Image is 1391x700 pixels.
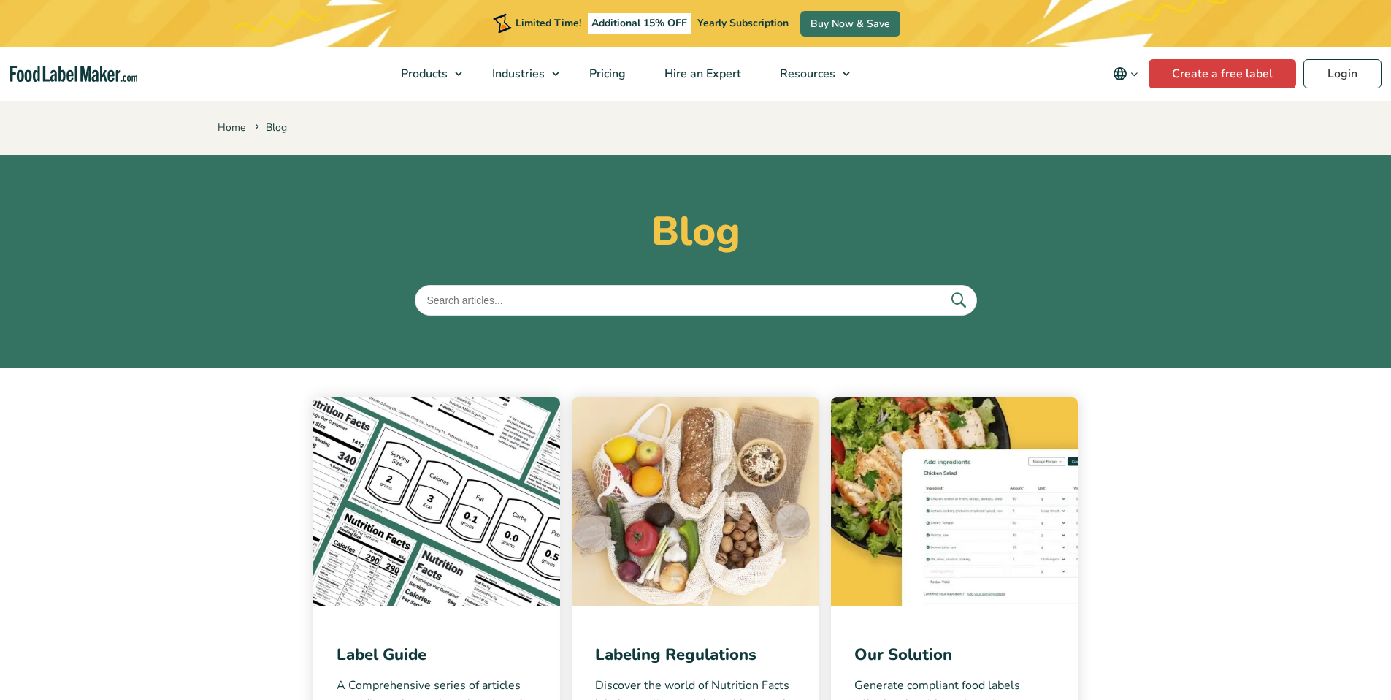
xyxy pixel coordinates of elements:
[218,208,1174,256] h1: Blog
[1149,59,1296,88] a: Create a free label
[516,16,581,30] span: Limited Time!
[645,47,757,101] a: Hire an Expert
[10,66,137,83] a: Food Label Maker homepage
[488,66,546,82] span: Industries
[337,644,426,666] a: Label Guide
[854,644,952,666] a: Our Solution
[585,66,627,82] span: Pricing
[313,397,561,606] img: different formats of nutrition facts labels
[800,11,900,37] a: Buy Now & Save
[218,121,245,134] a: Home
[831,397,1078,606] img: recipe showing ingredients and quantities of a chicken salad
[761,47,857,101] a: Resources
[588,13,691,34] span: Additional 15% OFF
[1303,59,1382,88] a: Login
[595,644,756,666] a: Labeling Regulations
[382,47,470,101] a: Products
[572,397,819,606] img: various healthy food items
[252,121,287,134] span: Blog
[775,66,837,82] span: Resources
[570,47,642,101] a: Pricing
[473,47,567,101] a: Industries
[396,66,449,82] span: Products
[415,285,977,316] input: Search articles...
[1103,59,1149,88] button: Change language
[660,66,743,82] span: Hire an Expert
[697,16,789,30] span: Yearly Subscription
